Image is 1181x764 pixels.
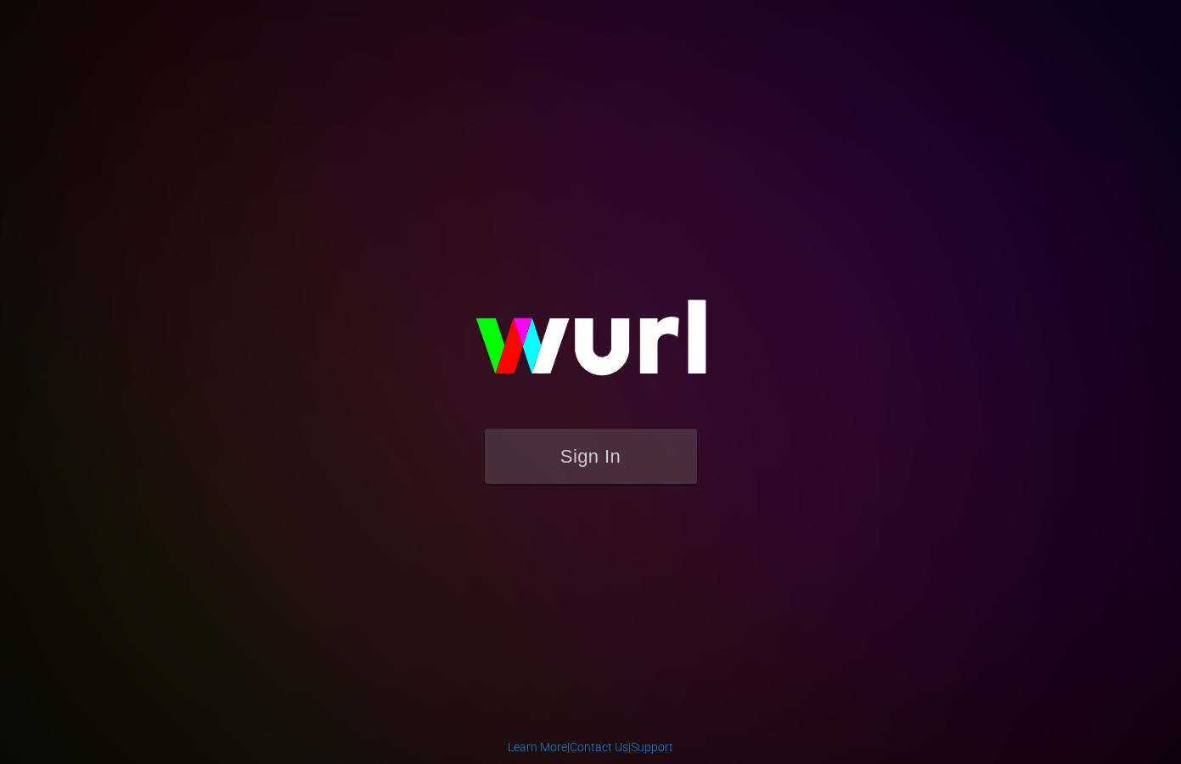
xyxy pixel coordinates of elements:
[508,740,567,754] a: Learn More
[508,739,673,756] div: | |
[570,740,628,754] a: Contact Us
[421,263,761,428] img: wurl-logo-on-black-223613ac3d8ba8fe6dc639794a292ebdb59501304c7dfd60c99c58986ef67473.svg
[631,740,673,754] a: Support
[485,429,697,484] button: Sign In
